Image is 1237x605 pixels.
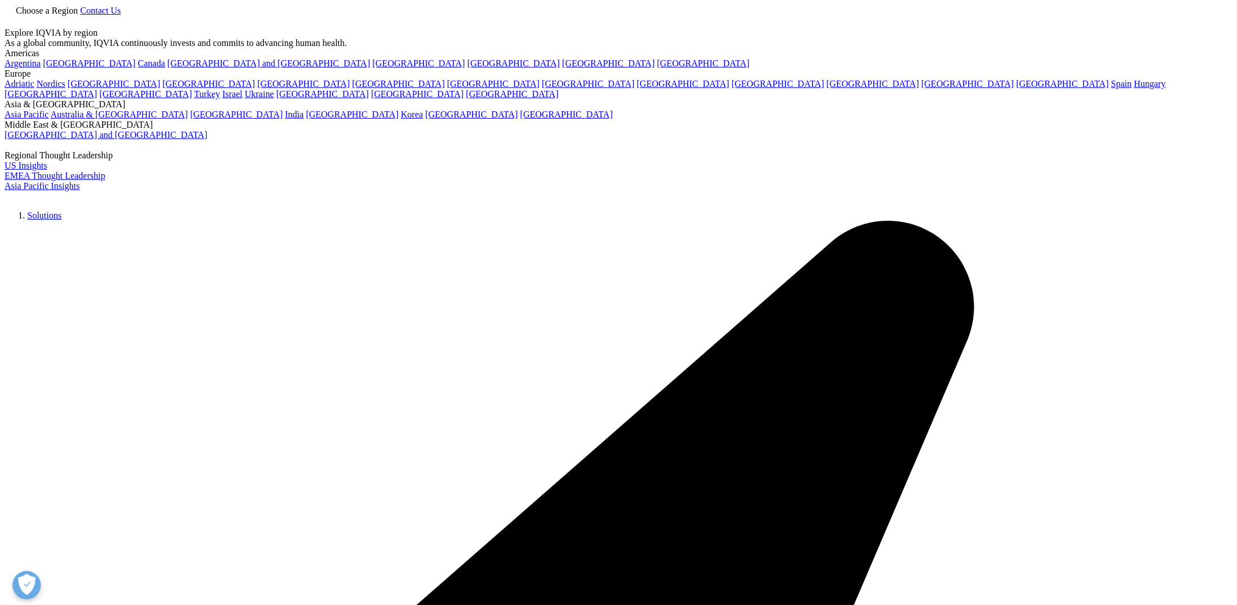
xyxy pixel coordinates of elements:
[5,171,105,180] a: EMEA Thought Leadership
[276,89,369,99] a: [GEOGRAPHIC_DATA]
[520,110,613,119] a: [GEOGRAPHIC_DATA]
[5,181,79,191] a: Asia Pacific Insights
[562,58,655,68] a: [GEOGRAPHIC_DATA]
[99,89,192,99] a: [GEOGRAPHIC_DATA]
[222,89,243,99] a: Israel
[5,28,1232,38] div: Explore IQVIA by region
[542,79,634,89] a: [GEOGRAPHIC_DATA]
[285,110,304,119] a: India
[306,110,398,119] a: [GEOGRAPHIC_DATA]
[43,58,136,68] a: [GEOGRAPHIC_DATA]
[245,89,274,99] a: Ukraine
[16,6,78,15] span: Choose a Region
[425,110,517,119] a: [GEOGRAPHIC_DATA]
[657,58,750,68] a: [GEOGRAPHIC_DATA]
[36,79,65,89] a: Nordics
[371,89,464,99] a: [GEOGRAPHIC_DATA]
[826,79,919,89] a: [GEOGRAPHIC_DATA]
[5,48,1232,58] div: Americas
[447,79,540,89] a: [GEOGRAPHIC_DATA]
[162,79,255,89] a: [GEOGRAPHIC_DATA]
[12,571,41,599] button: Open Preferences
[5,38,1232,48] div: As a global community, IQVIA continuously invests and commits to advancing human health.
[467,58,559,68] a: [GEOGRAPHIC_DATA]
[1016,79,1109,89] a: [GEOGRAPHIC_DATA]
[167,58,370,68] a: [GEOGRAPHIC_DATA] and [GEOGRAPHIC_DATA]
[5,79,34,89] a: Adriatic
[194,89,220,99] a: Turkey
[637,79,729,89] a: [GEOGRAPHIC_DATA]
[27,211,61,220] a: Solutions
[5,120,1232,130] div: Middle East & [GEOGRAPHIC_DATA]
[138,58,165,68] a: Canada
[466,89,558,99] a: [GEOGRAPHIC_DATA]
[80,6,121,15] a: Contact Us
[401,110,423,119] a: Korea
[1134,79,1166,89] a: Hungary
[5,89,97,99] a: [GEOGRAPHIC_DATA]
[5,58,41,68] a: Argentina
[352,79,445,89] a: [GEOGRAPHIC_DATA]
[5,161,47,170] a: US Insights
[5,110,49,119] a: Asia Pacific
[372,58,465,68] a: [GEOGRAPHIC_DATA]
[921,79,1013,89] a: [GEOGRAPHIC_DATA]
[190,110,283,119] a: [GEOGRAPHIC_DATA]
[5,99,1232,110] div: Asia & [GEOGRAPHIC_DATA]
[5,150,1232,161] div: Regional Thought Leadership
[257,79,350,89] a: [GEOGRAPHIC_DATA]
[68,79,160,89] a: [GEOGRAPHIC_DATA]
[51,110,188,119] a: Australia & [GEOGRAPHIC_DATA]
[1111,79,1131,89] a: Spain
[731,79,824,89] a: [GEOGRAPHIC_DATA]
[5,130,207,140] a: [GEOGRAPHIC_DATA] and [GEOGRAPHIC_DATA]
[5,69,1232,79] div: Europe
